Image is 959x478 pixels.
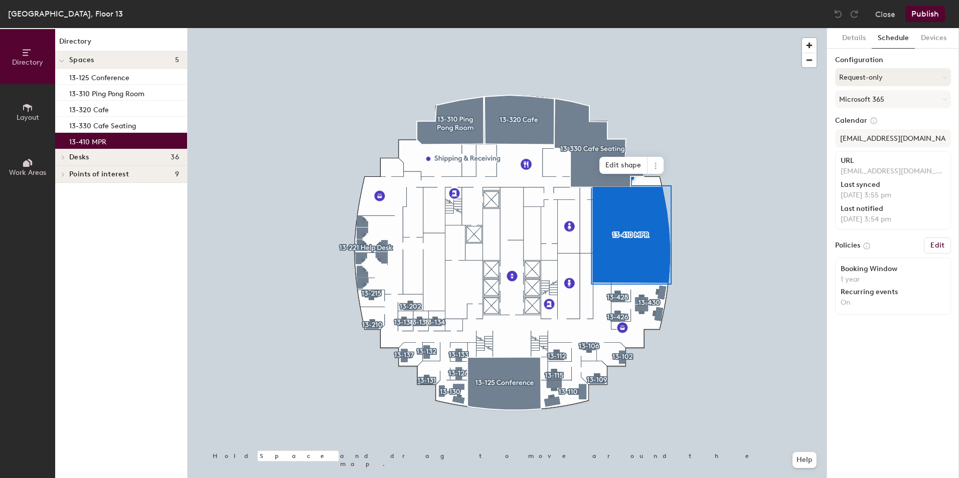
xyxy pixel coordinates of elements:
[835,56,951,64] label: Configuration
[924,237,951,254] button: Edit
[872,28,915,49] button: Schedule
[69,103,109,114] p: 13-320 Cafe
[69,135,106,146] p: 13-410 MPR
[835,68,951,86] button: Request-only
[69,71,129,82] p: 13-125 Conference
[915,28,952,49] button: Devices
[69,119,136,130] p: 13-330 Cafe Seating
[836,28,872,49] button: Details
[9,168,46,177] span: Work Areas
[841,265,945,273] div: Booking Window
[8,8,123,20] div: [GEOGRAPHIC_DATA], Floor 13
[841,191,945,200] p: [DATE] 3:55 pm
[17,113,39,122] span: Layout
[835,90,951,108] button: Microsoft 365
[849,9,859,19] img: Redo
[841,167,945,176] p: [EMAIL_ADDRESS][DOMAIN_NAME]
[175,170,179,178] span: 9
[69,56,94,64] span: Spaces
[841,298,945,307] p: On
[841,275,945,284] p: 1 year
[835,242,860,250] label: Policies
[792,452,817,468] button: Help
[905,6,945,22] button: Publish
[841,288,945,296] div: Recurring events
[841,181,945,189] div: Last synced
[833,9,843,19] img: Undo
[175,56,179,64] span: 5
[930,242,944,250] h6: Edit
[69,87,144,98] p: 13-310 Ping Pong Room
[835,129,951,147] input: Add calendar email
[841,157,945,165] div: URL
[841,205,945,213] div: Last notified
[835,116,951,125] label: Calendar
[55,36,187,52] h1: Directory
[875,6,895,22] button: Close
[69,170,129,178] span: Points of interest
[599,157,648,174] span: Edit shape
[69,153,89,161] span: Desks
[171,153,179,161] span: 36
[841,215,945,224] p: [DATE] 3:54 pm
[12,58,43,67] span: Directory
